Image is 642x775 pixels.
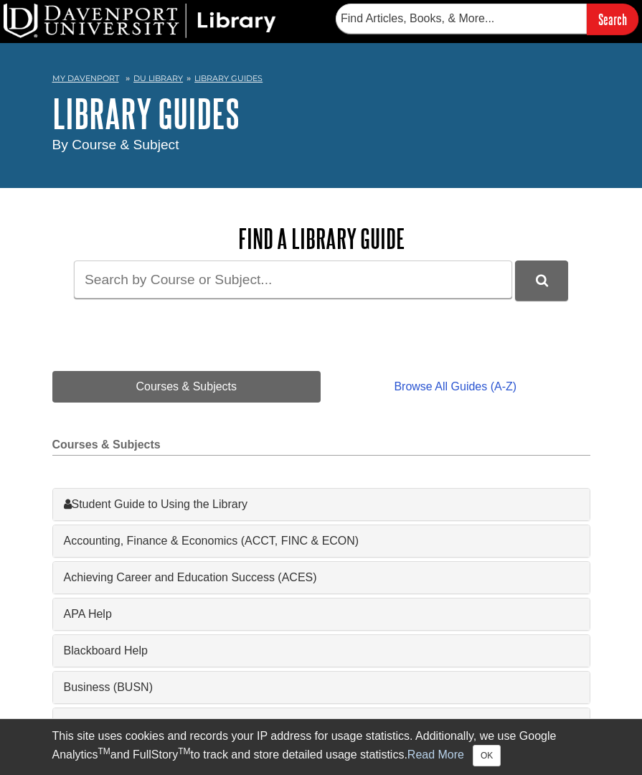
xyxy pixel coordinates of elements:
[587,4,638,34] input: Search
[74,260,512,299] input: Search by Course or Subject...
[194,73,263,83] a: Library Guides
[536,274,548,287] i: Search Library Guides
[64,606,579,623] a: APA Help
[52,92,590,135] h1: Library Guides
[407,748,464,761] a: Read More
[64,496,579,513] a: Student Guide to Using the Library
[336,4,638,34] form: Searches DU Library's articles, books, and more
[133,73,183,83] a: DU Library
[52,728,590,766] div: This site uses cookies and records your IP address for usage statistics. Additionally, we use Goo...
[473,745,501,766] button: Close
[52,72,119,85] a: My Davenport
[336,4,587,34] input: Find Articles, Books, & More...
[52,69,590,92] nav: breadcrumb
[64,642,579,659] a: Blackboard Help
[52,135,590,156] div: By Course & Subject
[64,569,579,586] a: Achieving Career and Education Success (ACES)
[52,438,590,456] h2: Courses & Subjects
[178,746,190,756] sup: TM
[98,746,110,756] sup: TM
[64,715,579,733] a: Capstones
[321,371,590,403] a: Browse All Guides (A-Z)
[52,224,590,253] h2: Find a Library Guide
[64,679,579,696] a: Business (BUSN)
[4,4,276,38] img: DU Library
[52,371,321,403] a: Courses & Subjects
[64,532,579,550] a: Accounting, Finance & Economics (ACCT, FINC & ECON)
